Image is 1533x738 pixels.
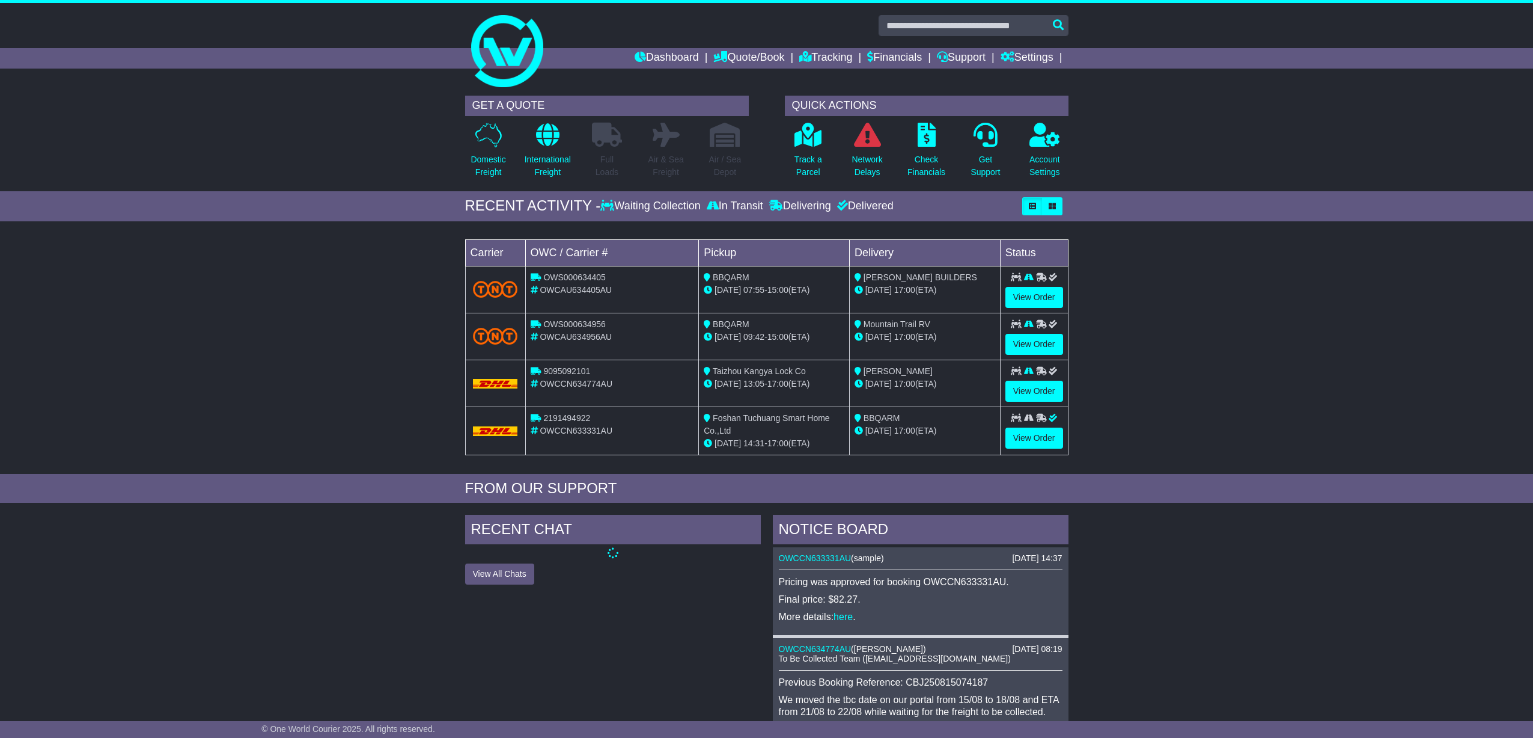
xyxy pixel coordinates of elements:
a: Dashboard [635,48,699,69]
div: (ETA) [855,331,995,343]
img: TNT_Domestic.png [473,281,518,297]
a: Support [937,48,986,69]
p: Full Loads [592,153,622,179]
img: TNT_Domestic.png [473,328,518,344]
div: RECENT ACTIVITY - [465,197,601,215]
span: 17:00 [894,379,915,389]
div: (ETA) [855,284,995,297]
span: 17:00 [767,379,788,389]
span: [DATE] [715,285,741,295]
span: [DATE] [865,332,892,342]
a: Track aParcel [794,122,823,185]
a: OWCCN633331AU [779,553,852,563]
a: Tracking [799,48,852,69]
a: OWCCN634774AU [779,644,852,654]
a: DomesticFreight [470,122,506,185]
div: (ETA) [855,425,995,437]
td: Carrier [465,239,525,266]
p: Pricing was approved for booking OWCCN633331AU. [779,576,1062,588]
p: We moved the tbc date on our portal from 15/08 to 18/08 and ETA from 21/08 to 22/08 while waiting... [779,694,1062,717]
p: Final price: $82.27. [779,594,1062,605]
span: 17:00 [894,426,915,435]
span: 9095092101 [543,366,590,376]
a: GetSupport [970,122,1001,185]
p: Previous Booking Reference: CBJ250815074187 [779,677,1062,688]
div: ( ) [779,553,1062,564]
p: Air & Sea Freight [648,153,684,179]
span: [DATE] [715,438,741,448]
span: [DATE] [715,379,741,389]
p: Check Financials [907,153,945,179]
div: Delivered [834,200,894,213]
p: Network Delays [852,153,882,179]
span: OWS000634405 [543,272,606,282]
span: 17:00 [894,332,915,342]
span: 2191494922 [543,413,590,423]
td: OWC / Carrier # [525,239,699,266]
span: OWS000634956 [543,319,606,329]
span: [PERSON_NAME] BUILDERS [864,272,977,282]
td: Pickup [699,239,850,266]
span: © One World Courier 2025. All rights reserved. [261,724,435,734]
a: View Order [1005,334,1063,355]
span: 13:05 [743,379,764,389]
a: View Order [1005,428,1063,449]
a: View Order [1005,381,1063,402]
div: Waiting Collection [600,200,703,213]
button: View All Chats [465,564,534,585]
span: 15:00 [767,332,788,342]
span: 17:00 [894,285,915,295]
div: QUICK ACTIONS [785,96,1068,116]
span: Mountain Trail RV [864,319,930,329]
a: CheckFinancials [907,122,946,185]
span: BBQARM [713,272,749,282]
span: [PERSON_NAME] [854,644,923,654]
a: Quote/Book [713,48,784,69]
div: - (ETA) [704,331,844,343]
div: [DATE] 14:37 [1012,553,1062,564]
a: NetworkDelays [851,122,883,185]
p: Track a Parcel [794,153,822,179]
span: [PERSON_NAME] [864,366,933,376]
div: (ETA) [855,378,995,390]
p: More details: . [779,611,1062,623]
div: GET A QUOTE [465,96,749,116]
a: View Order [1005,287,1063,308]
div: NOTICE BOARD [773,515,1068,547]
a: Financials [867,48,922,69]
span: BBQARM [713,319,749,329]
div: FROM OUR SUPPORT [465,480,1068,497]
img: DHL.png [473,426,518,436]
span: 07:55 [743,285,764,295]
span: 15:00 [767,285,788,295]
div: In Transit [704,200,766,213]
div: [DATE] 08:19 [1012,644,1062,654]
span: Taizhou Kangya Lock Co [713,366,806,376]
td: Delivery [849,239,1000,266]
span: [DATE] [715,332,741,342]
span: OWCCN633331AU [540,426,612,435]
a: AccountSettings [1029,122,1061,185]
p: Get Support [971,153,1000,179]
img: DHL.png [473,379,518,389]
span: To Be Collected Team ([EMAIL_ADDRESS][DOMAIN_NAME]) [779,654,1011,663]
span: 17:00 [767,438,788,448]
div: - (ETA) [704,378,844,390]
p: International Freight [525,153,571,179]
div: Delivering [766,200,834,213]
td: Status [1000,239,1068,266]
a: InternationalFreight [524,122,571,185]
span: sample [854,553,881,563]
div: RECENT CHAT [465,515,761,547]
p: Account Settings [1029,153,1060,179]
div: - (ETA) [704,437,844,450]
span: 09:42 [743,332,764,342]
span: [DATE] [865,285,892,295]
div: - (ETA) [704,284,844,297]
p: Air / Sea Depot [709,153,742,179]
span: OWCAU634405AU [540,285,612,295]
span: 14:31 [743,438,764,448]
div: ( ) [779,644,1062,654]
a: Settings [1001,48,1053,69]
span: OWCAU634956AU [540,332,612,342]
